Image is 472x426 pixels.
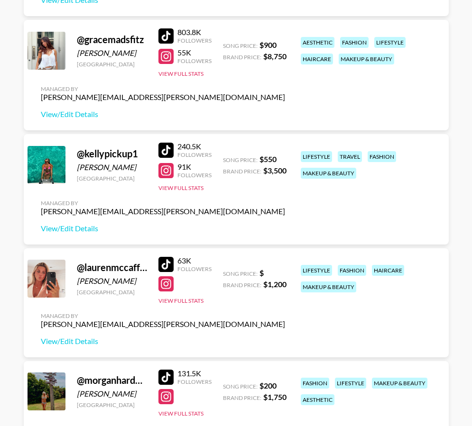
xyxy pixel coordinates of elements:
div: [GEOGRAPHIC_DATA] [77,289,147,296]
div: lifestyle [374,37,406,48]
span: Song Price: [223,42,258,49]
div: fashion [301,378,329,389]
div: fashion [340,37,369,48]
div: makeup & beauty [301,281,356,292]
div: aesthetic [301,394,334,405]
div: @ gracemadsfitz [77,34,147,45]
div: 63K [177,256,212,265]
div: 131.5K [177,369,212,378]
strong: $ 200 [259,381,277,390]
div: makeup & beauty [339,54,394,64]
div: lifestyle [335,378,366,389]
div: [PERSON_NAME] [77,48,147,58]
div: travel [338,151,362,162]
div: [GEOGRAPHIC_DATA] [77,401,147,408]
div: makeup & beauty [301,168,356,179]
div: aesthetic [301,37,334,48]
div: [PERSON_NAME][EMAIL_ADDRESS][PERSON_NAME][DOMAIN_NAME] [41,319,285,329]
div: [PERSON_NAME] [77,389,147,399]
div: fashion [368,151,396,162]
div: Managed By [41,199,285,207]
span: Brand Price: [223,281,261,289]
div: haircare [372,265,404,276]
div: Followers [177,37,212,44]
strong: $ 8,750 [263,52,287,61]
strong: $ [259,268,264,277]
span: Brand Price: [223,168,261,175]
strong: $ 3,500 [263,166,287,175]
div: haircare [301,54,333,64]
div: 55K [177,48,212,57]
div: [PERSON_NAME] [77,163,147,172]
div: 240.5K [177,142,212,151]
strong: $ 1,200 [263,280,287,289]
a: View/Edit Details [41,224,285,233]
div: Managed By [41,312,285,319]
div: lifestyle [301,265,332,276]
span: Brand Price: [223,394,261,401]
div: Followers [177,378,212,385]
div: [GEOGRAPHIC_DATA] [77,175,147,182]
div: [PERSON_NAME][EMAIL_ADDRESS][PERSON_NAME][DOMAIN_NAME] [41,92,285,102]
div: Followers [177,265,212,272]
div: Followers [177,57,212,64]
span: Song Price: [223,383,258,390]
span: Brand Price: [223,54,261,61]
strong: $ 1,750 [263,392,287,401]
div: Followers [177,172,212,179]
span: Song Price: [223,270,258,277]
div: makeup & beauty [372,378,427,389]
div: Followers [177,151,212,158]
button: View Full Stats [158,410,204,417]
div: fashion [338,265,366,276]
div: 803.8K [177,27,212,37]
a: View/Edit Details [41,336,285,346]
div: Managed By [41,85,285,92]
div: 91K [177,162,212,172]
div: @ morganhardyyy [77,374,147,386]
button: View Full Stats [158,70,204,77]
div: lifestyle [301,151,332,162]
div: [PERSON_NAME][EMAIL_ADDRESS][PERSON_NAME][DOMAIN_NAME] [41,207,285,216]
button: View Full Stats [158,184,204,191]
div: @ kellypickup1 [77,148,147,160]
a: View/Edit Details [41,109,285,119]
strong: $ 550 [259,154,277,163]
div: @ laurenmccaffrey [77,262,147,273]
div: [PERSON_NAME] [77,276,147,286]
div: [GEOGRAPHIC_DATA] [77,61,147,68]
strong: $ 900 [259,40,277,49]
button: View Full Stats [158,297,204,304]
span: Song Price: [223,156,258,163]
